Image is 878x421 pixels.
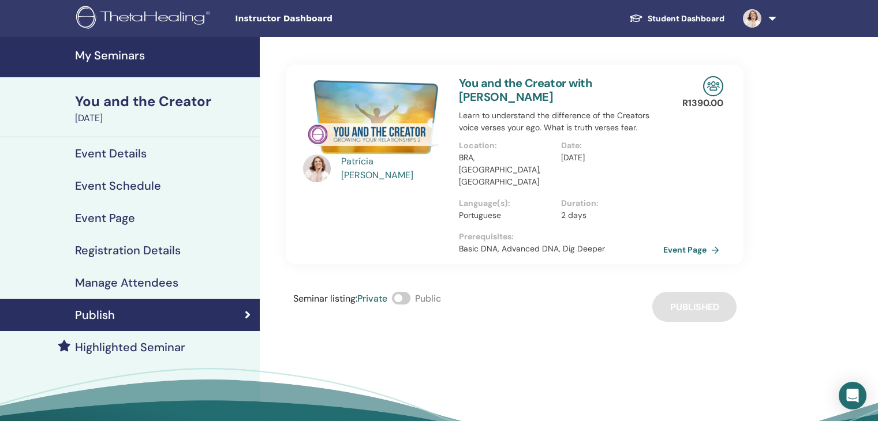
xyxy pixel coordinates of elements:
h4: Event Schedule [75,179,161,193]
p: Location : [459,140,554,152]
img: graduation-cap-white.svg [629,13,643,23]
p: Duration : [561,197,656,209]
h4: Registration Details [75,243,181,257]
img: You and the Creator [303,76,445,158]
a: Student Dashboard [620,8,734,29]
p: Basic DNA, Advanced DNA, Dig Deeper [459,243,663,255]
div: Open Intercom Messenger [839,382,866,409]
p: Language(s) : [459,197,554,209]
p: Prerequisites : [459,231,663,243]
img: logo.png [76,6,214,32]
a: You and the Creator with [PERSON_NAME] [459,76,592,104]
p: Learn to understand the difference of the Creators voice verses your ego. What is truth verses fear. [459,110,663,134]
h4: Publish [75,308,115,322]
div: You and the Creator [75,92,253,111]
a: Event Page [663,241,724,258]
a: Patrícia [PERSON_NAME] [341,155,448,182]
h4: My Seminars [75,48,253,62]
div: [DATE] [75,111,253,125]
span: Public [415,292,441,305]
h4: Event Page [75,211,135,225]
img: In-Person Seminar [703,76,723,96]
p: R 1390.00 [682,96,723,110]
span: Seminar listing : [293,292,357,305]
span: Instructor Dashboard [235,13,408,25]
h4: Highlighted Seminar [75,340,185,354]
img: default.jpg [743,9,761,28]
p: Portuguese [459,209,554,221]
p: BRA, [GEOGRAPHIC_DATA], [GEOGRAPHIC_DATA] [459,152,554,188]
p: Date : [561,140,656,152]
p: 2 days [561,209,656,221]
h4: Manage Attendees [75,276,178,290]
h4: Event Details [75,146,147,160]
p: [DATE] [561,152,656,164]
span: Private [357,292,387,305]
a: You and the Creator[DATE] [68,92,260,125]
img: default.jpg [303,155,331,182]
